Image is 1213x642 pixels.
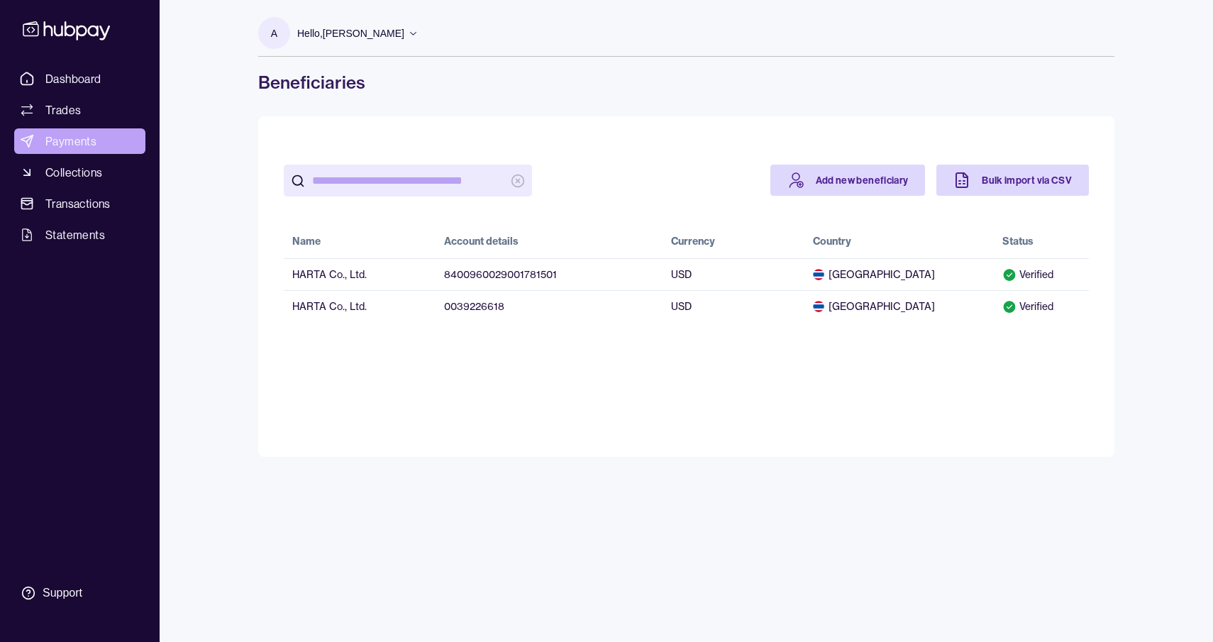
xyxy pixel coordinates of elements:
[813,234,851,248] div: Country
[14,191,145,216] a: Transactions
[813,299,985,314] span: [GEOGRAPHIC_DATA]
[1002,234,1034,248] div: Status
[45,133,96,150] span: Payments
[284,258,436,290] td: HARTA Co., Ltd.
[1002,299,1080,314] div: Verified
[297,26,404,41] p: Hello, [PERSON_NAME]
[936,165,1089,196] a: Bulk import via CSV
[45,195,111,212] span: Transactions
[663,290,804,322] td: USD
[436,258,663,290] td: 8400960029001781501
[45,226,105,243] span: Statements
[14,578,145,608] a: Support
[14,222,145,248] a: Statements
[271,26,277,41] p: A
[14,97,145,123] a: Trades
[663,258,804,290] td: USD
[770,165,926,196] a: Add new beneficiary
[43,585,82,601] div: Support
[813,267,985,282] span: [GEOGRAPHIC_DATA]
[45,70,101,87] span: Dashboard
[14,160,145,185] a: Collections
[312,165,504,197] input: search
[292,234,321,248] div: Name
[14,128,145,154] a: Payments
[14,66,145,92] a: Dashboard
[45,164,102,181] span: Collections
[258,71,1114,94] h1: Beneficiaries
[444,234,519,248] div: Account details
[284,290,436,322] td: HARTA Co., Ltd.
[436,290,663,322] td: 0039226618
[671,234,715,248] div: Currency
[45,101,81,118] span: Trades
[1002,267,1080,282] div: Verified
